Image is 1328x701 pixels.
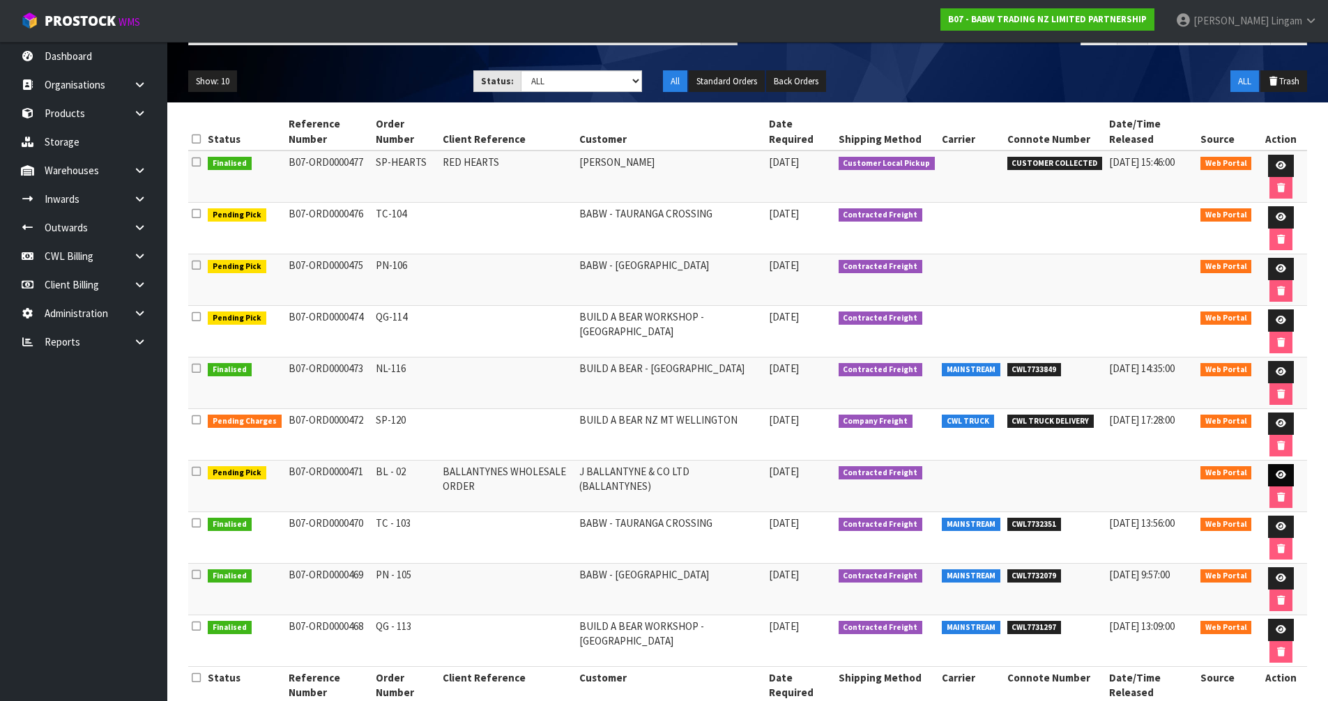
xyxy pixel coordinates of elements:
[769,259,799,272] span: [DATE]
[1007,415,1094,429] span: CWL TRUCK DELIVERY
[576,512,765,564] td: BABW - TAURANGA CROSSING
[942,569,1000,583] span: MAINSTREAM
[285,254,373,306] td: B07-ORD0000475
[576,254,765,306] td: BABW - [GEOGRAPHIC_DATA]
[372,357,439,409] td: NL-116
[372,151,439,203] td: SP-HEARTS
[1109,413,1175,426] span: [DATE] 17:28:00
[839,208,923,222] span: Contracted Freight
[208,208,266,222] span: Pending Pick
[1271,14,1302,27] span: Lingam
[839,466,923,480] span: Contracted Freight
[576,409,765,461] td: BUILD A BEAR NZ MT WELLINGTON
[208,569,252,583] span: Finalised
[769,568,799,581] span: [DATE]
[372,564,439,615] td: PN - 105
[285,113,373,151] th: Reference Number
[576,357,765,409] td: BUILD A BEAR - [GEOGRAPHIC_DATA]
[1109,155,1175,169] span: [DATE] 15:46:00
[1200,260,1252,274] span: Web Portal
[839,363,923,377] span: Contracted Freight
[1109,516,1175,530] span: [DATE] 13:56:00
[439,151,576,203] td: RED HEARTS
[1200,518,1252,532] span: Web Portal
[942,363,1000,377] span: MAINSTREAM
[372,512,439,564] td: TC - 103
[839,415,913,429] span: Company Freight
[576,615,765,667] td: BUILD A BEAR WORKSHOP - [GEOGRAPHIC_DATA]
[208,621,252,635] span: Finalised
[372,306,439,357] td: QG-114
[576,461,765,512] td: J BALLANTYNE & CO LTD (BALLANTYNES)
[940,8,1154,31] a: B07 - BABW TRADING NZ LIMITED PARTNERSHIP
[1106,113,1197,151] th: Date/Time Released
[839,621,923,635] span: Contracted Freight
[839,518,923,532] span: Contracted Freight
[1007,621,1062,635] span: CWL7731297
[1007,569,1062,583] span: CWL7732079
[1197,113,1256,151] th: Source
[1109,362,1175,375] span: [DATE] 14:35:00
[1004,113,1106,151] th: Connote Number
[372,254,439,306] td: PN-106
[1200,157,1252,171] span: Web Portal
[21,12,38,29] img: cube-alt.png
[372,113,439,151] th: Order Number
[839,311,923,325] span: Contracted Freight
[1255,113,1307,151] th: Action
[835,113,939,151] th: Shipping Method
[576,203,765,254] td: BABW - TAURANGA CROSSING
[942,518,1000,532] span: MAINSTREAM
[372,203,439,254] td: TC-104
[938,113,1004,151] th: Carrier
[1200,569,1252,583] span: Web Portal
[208,260,266,274] span: Pending Pick
[689,70,765,93] button: Standard Orders
[208,466,266,480] span: Pending Pick
[285,203,373,254] td: B07-ORD0000476
[285,151,373,203] td: B07-ORD0000477
[285,461,373,512] td: B07-ORD0000471
[766,70,826,93] button: Back Orders
[769,619,799,633] span: [DATE]
[285,564,373,615] td: B07-ORD0000469
[1200,621,1252,635] span: Web Portal
[769,465,799,478] span: [DATE]
[372,409,439,461] td: SP-120
[439,461,576,512] td: BALLANTYNES WHOLESALE ORDER
[769,155,799,169] span: [DATE]
[839,157,936,171] span: Customer Local Pickup
[285,357,373,409] td: B07-ORD0000473
[285,512,373,564] td: B07-ORD0000470
[942,415,994,429] span: CWL TRUCK
[1200,363,1252,377] span: Web Portal
[208,518,252,532] span: Finalised
[769,310,799,323] span: [DATE]
[839,569,923,583] span: Contracted Freight
[839,260,923,274] span: Contracted Freight
[119,15,140,29] small: WMS
[285,409,373,461] td: B07-ORD0000472
[372,615,439,667] td: QG - 113
[1230,70,1259,93] button: ALL
[372,461,439,512] td: BL - 02
[204,113,285,151] th: Status
[1007,157,1103,171] span: CUSTOMER COLLECTED
[576,151,765,203] td: [PERSON_NAME]
[439,113,576,151] th: Client Reference
[208,157,252,171] span: Finalised
[1193,14,1269,27] span: [PERSON_NAME]
[769,362,799,375] span: [DATE]
[1109,568,1170,581] span: [DATE] 9:57:00
[1200,415,1252,429] span: Web Portal
[576,306,765,357] td: BUILD A BEAR WORKSHOP - [GEOGRAPHIC_DATA]
[663,70,687,93] button: All
[765,113,835,151] th: Date Required
[481,75,514,87] strong: Status:
[188,70,237,93] button: Show: 10
[942,621,1000,635] span: MAINSTREAM
[1200,311,1252,325] span: Web Portal
[208,311,266,325] span: Pending Pick
[576,564,765,615] td: BABW - [GEOGRAPHIC_DATA]
[285,306,373,357] td: B07-ORD0000474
